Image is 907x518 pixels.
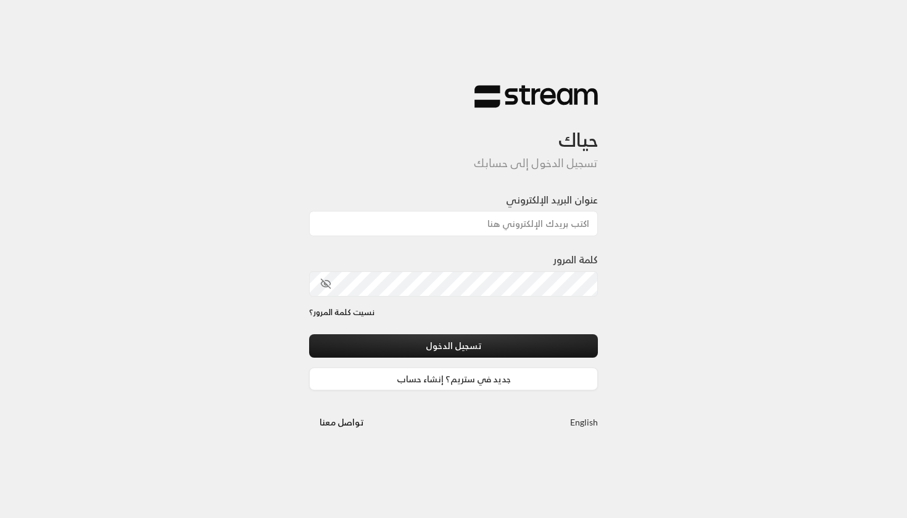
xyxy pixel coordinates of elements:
a: جديد في ستريم؟ إنشاء حساب [309,368,598,390]
a: English [570,411,598,434]
a: نسيت كلمة المرور؟ [309,306,375,319]
img: Stream Logo [474,84,598,109]
h5: تسجيل الدخول إلى حسابك [309,157,598,170]
label: عنوان البريد الإلكتروني [506,192,598,207]
h3: حياك [309,109,598,151]
input: اكتب بريدك الإلكتروني هنا [309,211,598,236]
button: تسجيل الدخول [309,334,598,357]
button: تواصل معنا [309,411,374,434]
a: تواصل معنا [309,414,374,430]
label: كلمة المرور [553,252,598,267]
button: toggle password visibility [315,273,336,294]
